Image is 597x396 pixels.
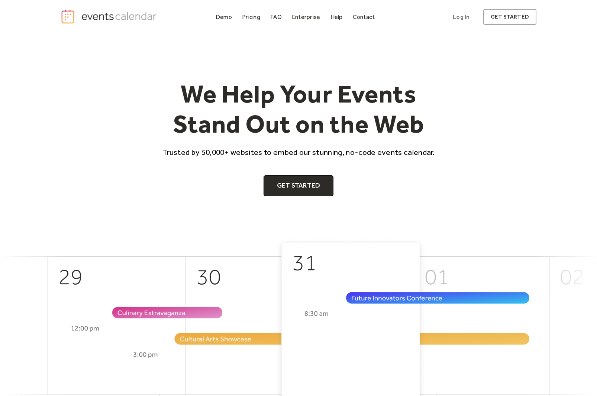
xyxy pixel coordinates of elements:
[330,15,343,19] div: Help
[267,12,285,22] a: FAQ
[270,15,282,19] div: FAQ
[353,15,375,19] div: Contact
[445,9,477,25] a: Log In
[213,12,235,22] a: Demo
[242,15,260,19] div: Pricing
[239,12,263,22] a: Pricing
[156,147,441,158] p: Trusted by 50,000+ websites to embed our stunning, no-code events calendar.
[61,9,159,24] a: home
[156,79,441,139] h1: We Help Your Events Stand Out on the Web
[264,175,334,196] a: Get Started
[216,15,232,19] div: Demo
[483,9,536,25] a: get started
[289,12,323,22] a: Enterprise
[327,12,346,22] a: Help
[292,15,320,19] div: Enterprise
[350,12,378,22] a: Contact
